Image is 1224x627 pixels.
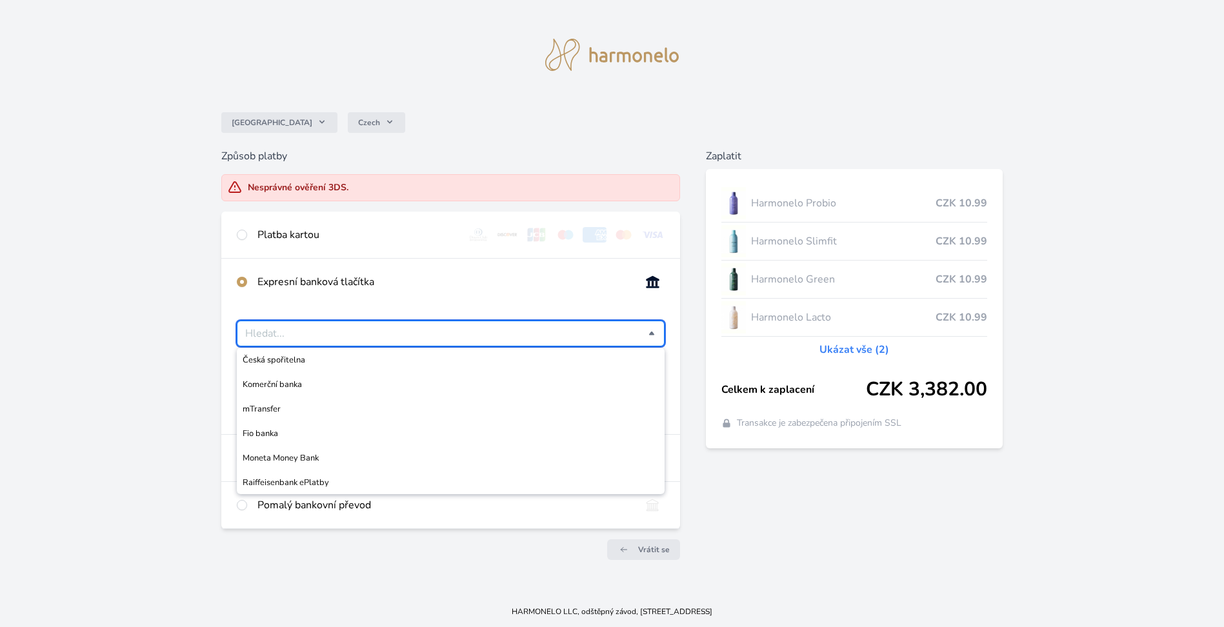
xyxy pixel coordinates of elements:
[358,117,380,128] span: Czech
[641,497,665,513] img: bankTransfer_IBAN.svg
[545,39,679,71] img: logo.svg
[819,342,889,357] a: Ukázat vše (2)
[245,326,648,341] input: Česká spořitelnaKomerční bankamTransferFio bankaMoneta Money BankRaiffeisenbank ePlatby
[257,497,630,513] div: Pomalý bankovní převod
[607,539,680,560] a: Vrátit se
[638,544,670,555] span: Vrátit se
[721,301,746,333] img: CLEAN_LACTO_se_stinem_x-hi-lo.jpg
[751,310,936,325] span: Harmonelo Lacto
[721,187,746,219] img: CLEAN_PROBIO_se_stinem_x-lo.jpg
[243,427,659,440] span: Fio banka
[721,263,746,295] img: CLEAN_GREEN_se_stinem_x-lo.jpg
[936,195,987,211] span: CZK 10.99
[248,181,348,194] div: Nesprávné ověření 3DS.
[237,321,665,346] div: Vyberte svou banku
[641,227,665,243] img: visa.svg
[706,148,1003,164] h6: Zaplatit
[243,353,659,366] span: Česká spořitelna
[583,227,607,243] img: amex.svg
[348,112,405,133] button: Czech
[612,227,636,243] img: mc.svg
[243,476,659,489] span: Raiffeisenbank ePlatby
[751,234,936,249] span: Harmonelo Slimfit
[496,227,519,243] img: discover.svg
[257,274,630,290] div: Expresní banková tlačítka
[243,378,659,391] span: Komerční banka
[221,112,337,133] button: [GEOGRAPHIC_DATA]
[936,234,987,249] span: CZK 10.99
[554,227,577,243] img: maestro.svg
[221,148,680,164] h6: Způsob platby
[936,310,987,325] span: CZK 10.99
[257,227,456,243] div: Platba kartou
[641,274,665,290] img: onlineBanking_CZ.svg
[721,382,867,397] span: Celkem k zaplacení
[737,417,901,430] span: Transakce je zabezpečena připojením SSL
[866,378,987,401] span: CZK 3,382.00
[751,195,936,211] span: Harmonelo Probio
[467,227,490,243] img: diners.svg
[243,403,659,415] span: mTransfer
[243,452,659,464] span: Moneta Money Bank
[721,225,746,257] img: SLIMFIT_se_stinem_x-lo.jpg
[525,227,548,243] img: jcb.svg
[936,272,987,287] span: CZK 10.99
[751,272,936,287] span: Harmonelo Green
[232,117,312,128] span: [GEOGRAPHIC_DATA]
